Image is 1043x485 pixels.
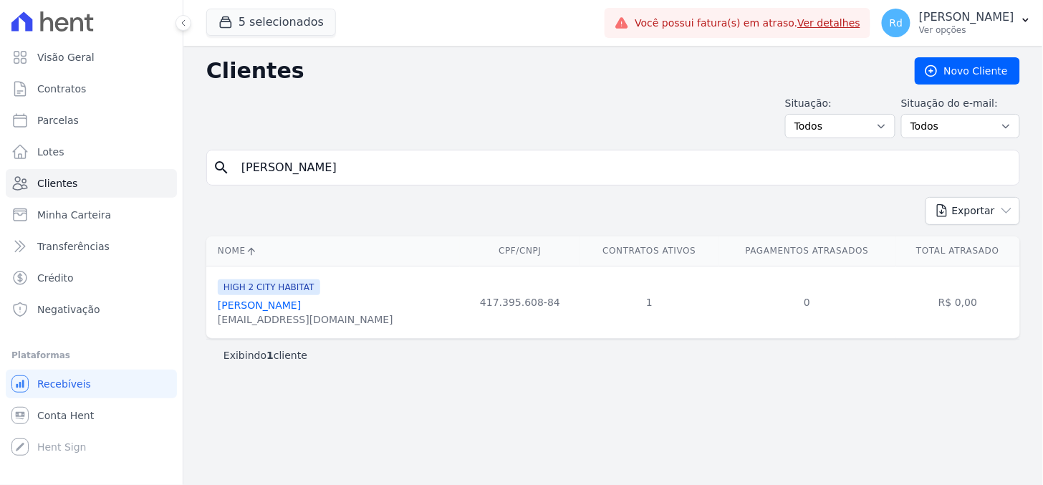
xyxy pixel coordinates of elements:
[718,266,896,338] td: 0
[37,113,79,128] span: Parcelas
[6,295,177,324] a: Negativação
[37,408,94,423] span: Conta Hent
[785,96,895,111] label: Situação:
[37,208,111,222] span: Minha Carteira
[6,370,177,398] a: Recebíveis
[218,312,393,327] div: [EMAIL_ADDRESS][DOMAIN_NAME]
[37,271,74,285] span: Crédito
[901,96,1020,111] label: Situação do e-mail:
[206,58,892,84] h2: Clientes
[6,75,177,103] a: Contratos
[37,50,95,64] span: Visão Geral
[718,236,896,266] th: Pagamentos Atrasados
[37,82,86,96] span: Contratos
[580,236,718,266] th: Contratos Ativos
[206,9,336,36] button: 5 selecionados
[223,348,307,362] p: Exibindo cliente
[213,159,230,176] i: search
[460,236,580,266] th: CPF/CNPJ
[266,350,274,361] b: 1
[37,377,91,391] span: Recebíveis
[460,266,580,338] td: 417.395.608-84
[915,57,1020,85] a: Novo Cliente
[37,176,77,191] span: Clientes
[6,401,177,430] a: Conta Hent
[919,24,1014,36] p: Ver opções
[635,16,860,31] span: Você possui fatura(s) em atraso.
[37,239,110,254] span: Transferências
[218,279,320,295] span: HIGH 2 CITY HABITAT
[206,236,460,266] th: Nome
[870,3,1043,43] button: Rd [PERSON_NAME] Ver opções
[6,232,177,261] a: Transferências
[37,302,100,317] span: Negativação
[6,264,177,292] a: Crédito
[218,299,301,311] a: [PERSON_NAME]
[11,347,171,364] div: Plataformas
[6,169,177,198] a: Clientes
[6,43,177,72] a: Visão Geral
[6,106,177,135] a: Parcelas
[798,17,861,29] a: Ver detalhes
[6,138,177,166] a: Lotes
[926,197,1020,225] button: Exportar
[890,18,903,28] span: Rd
[37,145,64,159] span: Lotes
[896,266,1020,338] td: R$ 0,00
[896,236,1020,266] th: Total Atrasado
[233,153,1014,182] input: Buscar por nome, CPF ou e-mail
[6,201,177,229] a: Minha Carteira
[919,10,1014,24] p: [PERSON_NAME]
[580,266,718,338] td: 1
